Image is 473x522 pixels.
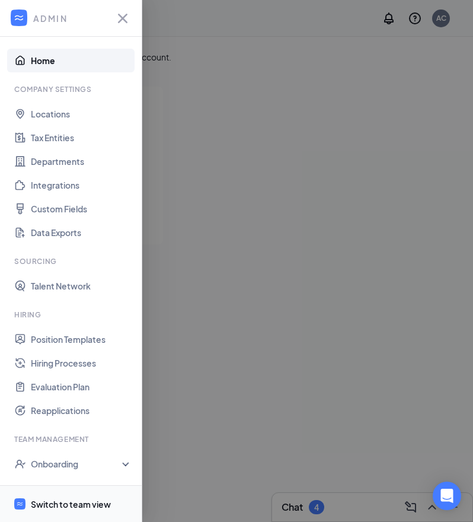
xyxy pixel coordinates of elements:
div: Switch to team view [31,498,111,510]
svg: WorkstreamLogo [13,12,25,24]
div: Sourcing [14,256,130,266]
svg: UserCheck [14,458,26,470]
svg: WorkstreamLogo [16,500,24,508]
div: ADMIN [33,12,108,24]
a: Reapplications [31,399,132,422]
div: Company Settings [14,84,130,94]
div: Onboarding [31,458,122,470]
a: Hiring Processes [31,351,132,375]
a: Data Exports [31,221,132,244]
a: Talent Network [31,274,132,298]
div: Open Intercom Messenger [433,482,461,510]
a: Locations [31,102,132,126]
a: Tax Entities [31,126,132,149]
svg: Cross [113,9,132,28]
a: Home [31,49,132,72]
a: Custom Fields [31,197,132,221]
a: Integrations [31,173,132,197]
div: Team Management [14,434,130,444]
div: Hiring [14,310,130,320]
a: Departments [31,149,132,173]
a: Position Templates [31,327,132,351]
a: Evaluation Plan [31,375,132,399]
